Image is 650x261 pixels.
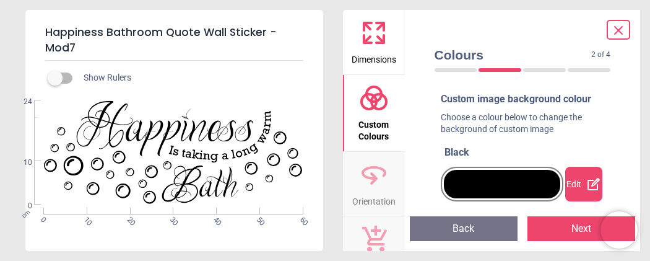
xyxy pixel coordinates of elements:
span: 0 [9,201,32,211]
span: Custom Colours [344,113,404,143]
div: Black [444,146,605,159]
span: Colours [435,46,592,64]
button: Custom Colours [343,75,405,151]
span: cm [20,208,31,219]
span: 60 [297,215,305,223]
span: 20 [124,215,132,223]
div: Edit [565,167,602,201]
button: Next [527,216,635,241]
span: 2 of 4 [591,50,610,60]
button: Back [410,216,518,241]
span: 10 [9,157,32,168]
iframe: Brevo live chat [600,211,638,249]
span: 40 [211,215,219,223]
span: 10 [81,215,89,223]
span: 0 [38,215,46,223]
span: Custom image background colour [441,93,591,105]
div: Choose a colour below to change the background of custom image [441,112,605,141]
button: Dimensions [343,10,405,74]
button: Orientation [343,152,405,216]
div: Show Rulers [55,71,323,86]
span: Dimensions [352,48,396,66]
span: 30 [168,215,176,223]
span: Orientation [352,190,396,208]
span: 50 [254,215,262,223]
h5: Happiness Bathroom Quote Wall Sticker - Mod7 [45,20,303,61]
span: 24 [9,97,32,107]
